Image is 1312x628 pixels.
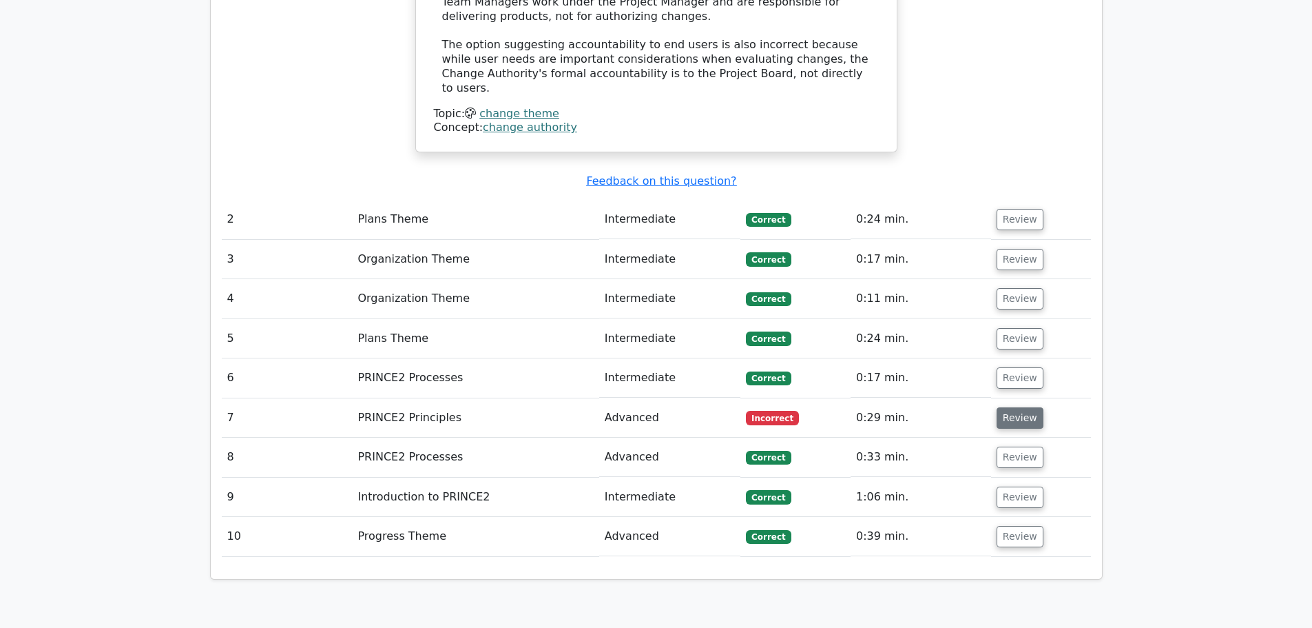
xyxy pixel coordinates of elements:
[222,240,353,279] td: 3
[851,279,991,318] td: 0:11 min.
[352,279,598,318] td: Organization Theme
[434,107,879,121] div: Topic:
[851,438,991,477] td: 0:33 min.
[483,121,577,134] a: change authority
[746,292,791,306] span: Correct
[222,200,353,239] td: 2
[352,358,598,398] td: PRINCE2 Processes
[599,200,740,239] td: Intermediate
[851,200,991,239] td: 0:24 min.
[746,451,791,465] span: Correct
[352,438,598,477] td: PRINCE2 Processes
[352,517,598,556] td: Progress Theme
[222,398,353,438] td: 7
[599,478,740,517] td: Intermediate
[746,332,791,345] span: Correct
[222,478,353,517] td: 9
[997,209,1043,230] button: Review
[851,319,991,358] td: 0:24 min.
[222,358,353,398] td: 6
[746,530,791,544] span: Correct
[997,328,1043,350] button: Review
[997,447,1043,468] button: Review
[746,252,791,266] span: Correct
[479,107,559,120] a: change theme
[599,398,740,438] td: Advanced
[599,517,740,556] td: Advanced
[352,478,598,517] td: Introduction to PRINCE2
[222,517,353,556] td: 10
[352,240,598,279] td: Organization Theme
[851,358,991,398] td: 0:17 min.
[746,213,791,227] span: Correct
[851,240,991,279] td: 0:17 min.
[851,398,991,438] td: 0:29 min.
[586,174,736,188] a: Feedback on this question?
[434,121,879,135] div: Concept:
[997,249,1043,270] button: Review
[352,398,598,438] td: PRINCE2 Principles
[997,487,1043,508] button: Review
[222,438,353,477] td: 8
[352,319,598,358] td: Plans Theme
[997,367,1043,389] button: Review
[599,319,740,358] td: Intermediate
[352,200,598,239] td: Plans Theme
[599,358,740,398] td: Intermediate
[222,319,353,358] td: 5
[997,526,1043,547] button: Review
[222,279,353,318] td: 4
[997,288,1043,310] button: Review
[851,517,991,556] td: 0:39 min.
[599,438,740,477] td: Advanced
[746,411,799,425] span: Incorrect
[599,279,740,318] td: Intermediate
[746,490,791,504] span: Correct
[746,372,791,385] span: Correct
[599,240,740,279] td: Intermediate
[997,407,1043,429] button: Review
[851,478,991,517] td: 1:06 min.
